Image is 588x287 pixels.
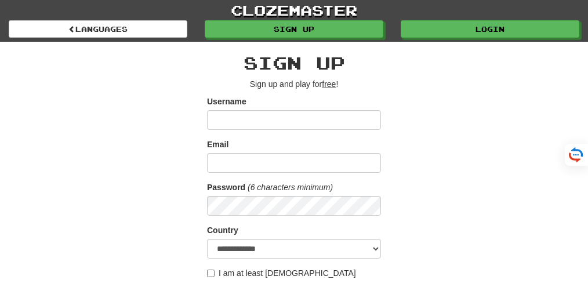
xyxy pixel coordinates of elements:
[9,20,187,38] a: Languages
[207,224,238,236] label: Country
[207,139,228,150] label: Email
[401,20,579,38] a: Login
[322,79,336,89] u: free
[207,53,381,72] h2: Sign up
[207,270,215,277] input: I am at least [DEMOGRAPHIC_DATA]
[207,267,356,279] label: I am at least [DEMOGRAPHIC_DATA]
[248,183,333,192] em: (6 characters minimum)
[205,20,383,38] a: Sign up
[207,78,381,90] p: Sign up and play for !
[207,181,245,193] label: Password
[207,96,246,107] label: Username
